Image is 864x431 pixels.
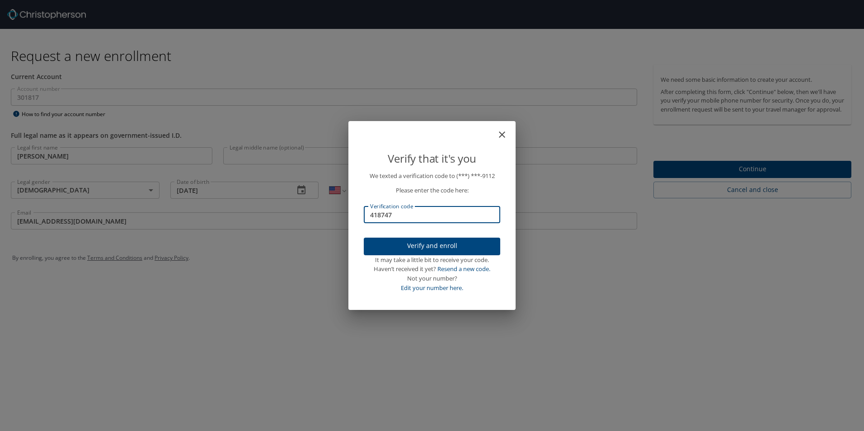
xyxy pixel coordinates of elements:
button: close [501,125,512,136]
button: Verify and enroll [364,238,500,255]
a: Resend a new code. [437,265,490,273]
div: Not your number? [364,274,500,283]
p: We texted a verification code to (***) ***- 9112 [364,171,500,181]
div: Haven’t received it yet? [364,264,500,274]
p: Verify that it's you [364,150,500,167]
div: It may take a little bit to receive your code. [364,255,500,265]
span: Verify and enroll [371,240,493,252]
a: Edit your number here. [401,284,463,292]
p: Please enter the code here: [364,186,500,195]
